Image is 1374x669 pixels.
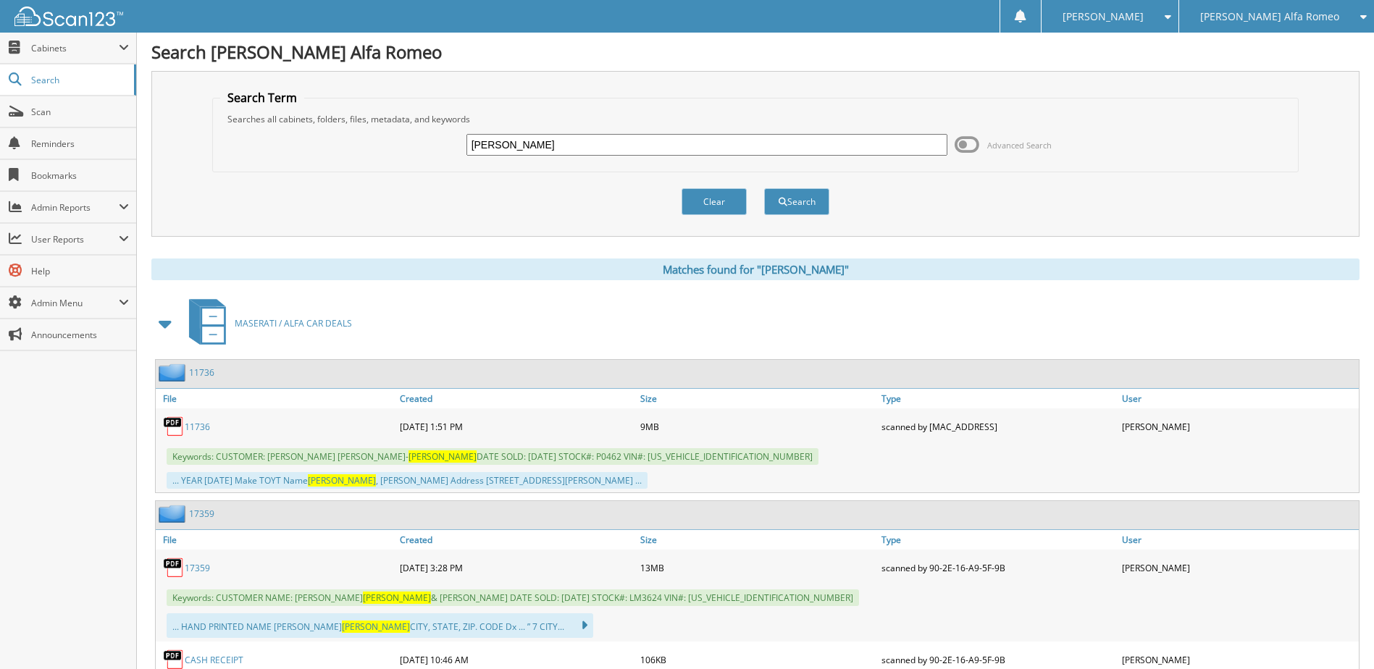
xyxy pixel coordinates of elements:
[156,389,396,408] a: File
[409,450,477,463] span: [PERSON_NAME]
[163,557,185,578] img: PDF.png
[987,140,1052,151] span: Advanced Search
[396,553,637,582] div: [DATE] 3:28 PM
[396,530,637,550] a: Created
[151,40,1360,64] h1: Search [PERSON_NAME] Alfa Romeo
[189,366,214,379] a: 11736
[235,317,352,329] span: MASERATI / ALFA CAR DEALS
[189,508,214,520] a: 17359
[185,654,243,666] a: CASH RECEIPT
[185,562,210,574] a: 17359
[637,530,877,550] a: Size
[1118,389,1359,408] a: User
[396,412,637,441] div: [DATE] 1:51 PM
[878,553,1118,582] div: scanned by 90-2E-16-A9-5F-9B
[167,472,648,489] div: ... YEAR [DATE] Make TOYT Name , [PERSON_NAME] Address [STREET_ADDRESS][PERSON_NAME] ...
[764,188,829,215] button: Search
[167,589,859,606] span: Keywords: CUSTOMER NAME: [PERSON_NAME] & [PERSON_NAME] DATE SOLD: [DATE] STOCK#: LM3624 VIN#: [US...
[159,363,189,382] img: folder2.png
[159,505,189,523] img: folder2.png
[637,412,877,441] div: 9MB
[396,389,637,408] a: Created
[14,7,123,26] img: scan123-logo-white.svg
[31,138,129,150] span: Reminders
[637,553,877,582] div: 13MB
[31,42,119,54] span: Cabinets
[308,474,376,487] span: [PERSON_NAME]
[180,295,352,352] a: MASERATI / ALFA CAR DEALS
[167,448,818,465] span: Keywords: CUSTOMER: [PERSON_NAME] [PERSON_NAME]- DATE SOLD: [DATE] STOCK#: P0462 VIN#: [US_VEHICL...
[342,620,410,633] span: [PERSON_NAME]
[185,421,210,433] a: 11736
[31,106,129,118] span: Scan
[637,389,877,408] a: Size
[151,258,1360,280] div: Matches found for "[PERSON_NAME]"
[220,113,1290,125] div: Searches all cabinets, folders, files, metadata, and keywords
[878,389,1118,408] a: Type
[682,188,747,215] button: Clear
[878,412,1118,441] div: scanned by [MAC_ADDRESS]
[31,169,129,182] span: Bookmarks
[167,613,593,638] div: ... HAND PRINTED NAME [PERSON_NAME] CITY, STATE, ZIP. CODE Dx ... ” 7 CITY...
[31,74,127,86] span: Search
[31,329,129,341] span: Announcements
[31,297,119,309] span: Admin Menu
[163,416,185,437] img: PDF.png
[363,592,431,604] span: [PERSON_NAME]
[1200,12,1339,21] span: [PERSON_NAME] Alfa Romeo
[878,530,1118,550] a: Type
[220,90,304,106] legend: Search Term
[1302,599,1374,669] iframe: Chat Widget
[31,233,119,245] span: User Reports
[1118,412,1359,441] div: [PERSON_NAME]
[156,530,396,550] a: File
[1118,553,1359,582] div: [PERSON_NAME]
[31,265,129,277] span: Help
[1118,530,1359,550] a: User
[31,201,119,214] span: Admin Reports
[1063,12,1144,21] span: [PERSON_NAME]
